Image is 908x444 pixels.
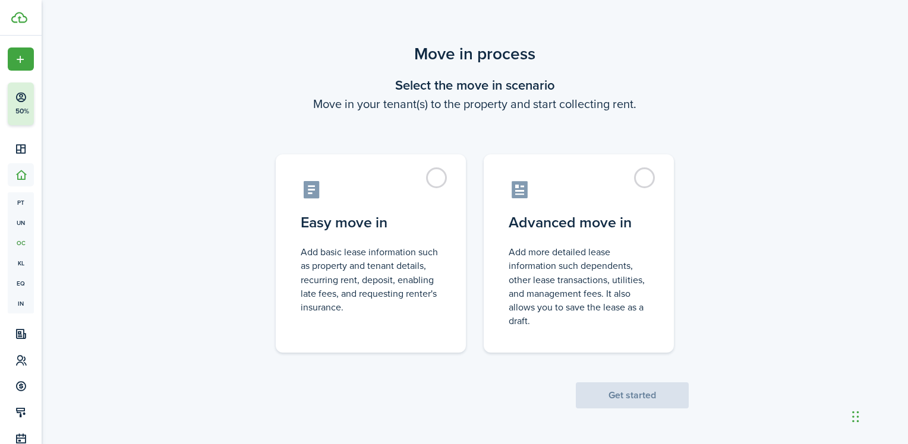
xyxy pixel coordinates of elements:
[15,106,30,116] p: 50%
[261,42,689,66] scenario-title: Move in process
[11,12,27,23] img: TenantCloud
[509,212,649,233] control-radio-card-title: Advanced move in
[8,293,34,313] a: in
[8,192,34,213] a: pt
[8,253,34,273] a: kl
[301,245,441,314] control-radio-card-description: Add basic lease information such as property and tenant details, recurring rent, deposit, enablin...
[849,387,908,444] iframe: Chat Widget
[301,212,441,233] control-radio-card-title: Easy move in
[261,95,689,113] wizard-step-header-description: Move in your tenant(s) to the property and start collecting rent.
[509,245,649,328] control-radio-card-description: Add more detailed lease information such dependents, other lease transactions, utilities, and man...
[8,47,34,71] button: Open menu
[852,399,859,435] div: Drag
[8,233,34,253] a: oc
[8,273,34,293] a: eq
[8,213,34,233] a: un
[261,75,689,95] wizard-step-header-title: Select the move in scenario
[8,83,106,125] button: 50%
